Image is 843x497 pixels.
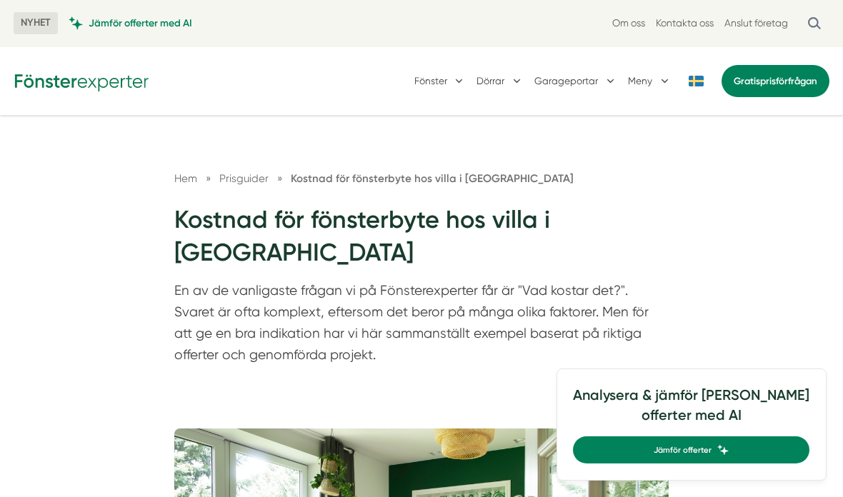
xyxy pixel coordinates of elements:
a: Anslut företag [724,16,788,30]
span: NYHET [14,12,58,34]
span: Gratis [734,76,760,86]
a: Hem [174,172,197,185]
span: Jämför offerter [654,443,712,456]
img: Fönsterexperter Logotyp [14,69,149,91]
a: Kostnad för fönsterbyte hos villa i [GEOGRAPHIC_DATA] [291,172,574,185]
a: Gratisprisförfrågan [722,65,829,97]
a: Prisguider [219,172,271,185]
a: Om oss [612,16,645,30]
button: Dörrar [477,63,524,99]
a: Jämför offerter med AI [69,16,192,30]
button: Meny [628,63,672,99]
p: En av de vanligaste frågan vi på Fönsterexperter får är "Vad kostar det?". Svaret är ofta komplex... [174,280,669,372]
button: Fönster [414,63,467,99]
span: Prisguider [219,172,269,185]
span: Jämför offerter med AI [89,16,192,30]
span: » [206,170,211,187]
a: Jämför offerter [573,436,809,463]
nav: Breadcrumb [174,170,669,187]
button: Garageportar [534,63,617,99]
span: » [277,170,282,187]
h1: Kostnad för fönsterbyte hos villa i [GEOGRAPHIC_DATA] [174,204,669,281]
h4: Analysera & jämför [PERSON_NAME] offerter med AI [573,386,809,436]
a: Kontakta oss [656,16,714,30]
